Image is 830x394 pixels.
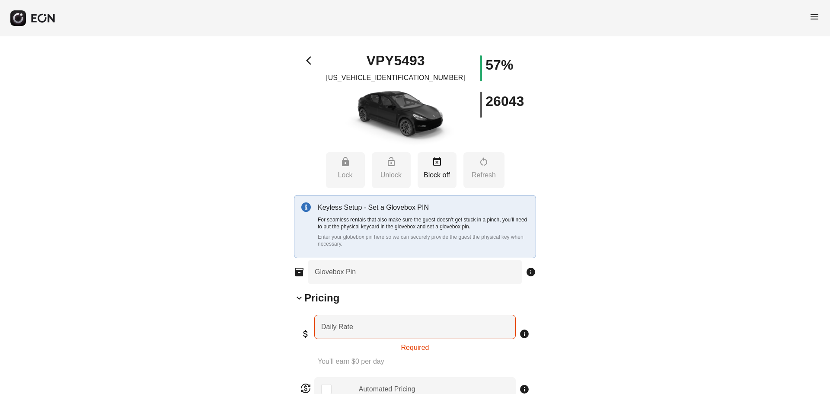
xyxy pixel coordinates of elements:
[301,202,311,212] img: info
[314,339,516,353] div: Required
[315,267,356,277] label: Glovebox Pin
[318,216,529,230] p: For seamless rentals that also make sure the guest doesn’t get stuck in a pinch, you’ll need to p...
[294,293,304,303] span: keyboard_arrow_down
[432,157,442,167] span: event_busy
[318,356,530,367] p: You'll earn $0 per day
[318,234,529,247] p: Enter your globebox pin here so we can securely provide the guest the physical key when necessary.
[304,291,339,305] h2: Pricing
[422,170,452,180] p: Block off
[485,60,513,70] h1: 57%
[485,96,524,106] h1: 26043
[321,322,353,332] label: Daily Rate
[335,86,456,147] img: car
[300,329,311,339] span: attach_money
[519,329,530,339] span: info
[418,152,456,188] button: Block off
[294,267,304,277] span: inventory_2
[326,73,465,83] p: [US_VEHICLE_IDENTIFICATION_NUMBER]
[366,55,425,66] h1: VPY5493
[306,55,316,66] span: arrow_back_ios
[526,267,536,277] span: info
[809,12,820,22] span: menu
[318,202,529,213] p: Keyless Setup - Set a Glovebox PIN
[300,383,311,394] span: currency_exchange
